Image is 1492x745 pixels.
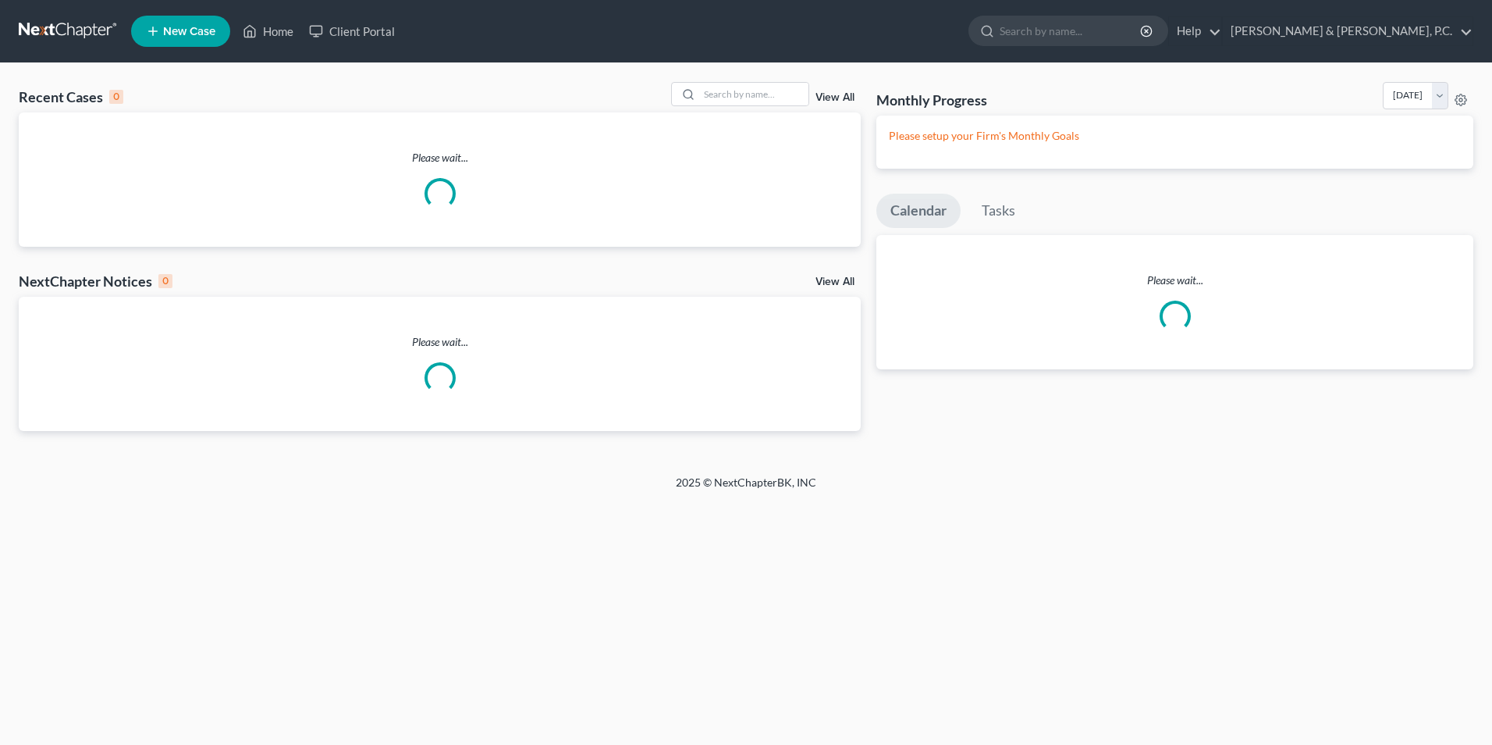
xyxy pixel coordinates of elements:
[889,128,1461,144] p: Please setup your Firm's Monthly Goals
[699,83,808,105] input: Search by name...
[1223,17,1472,45] a: [PERSON_NAME] & [PERSON_NAME], P.C.
[301,17,403,45] a: Client Portal
[815,92,854,103] a: View All
[876,194,961,228] a: Calendar
[968,194,1029,228] a: Tasks
[1000,16,1142,45] input: Search by name...
[815,276,854,287] a: View All
[235,17,301,45] a: Home
[19,87,123,106] div: Recent Cases
[19,272,172,291] div: NextChapter Notices
[876,91,987,109] h3: Monthly Progress
[158,274,172,288] div: 0
[19,334,861,350] p: Please wait...
[301,475,1191,503] div: 2025 © NextChapterBK, INC
[19,150,861,166] p: Please wait...
[1169,17,1221,45] a: Help
[163,26,215,37] span: New Case
[876,273,1473,288] p: Please wait...
[109,90,123,104] div: 0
